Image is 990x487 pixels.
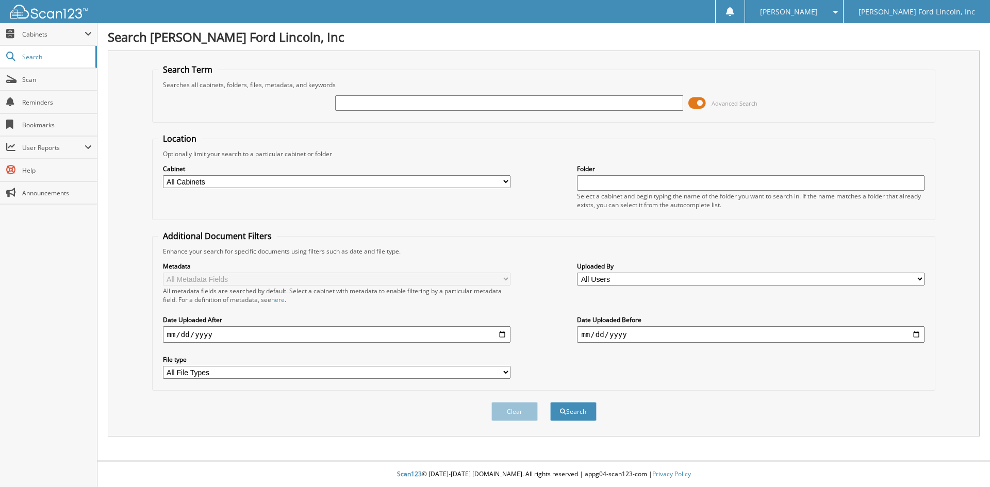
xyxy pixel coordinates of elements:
[577,164,925,173] label: Folder
[491,402,538,421] button: Clear
[712,99,757,107] span: Advanced Search
[22,143,85,152] span: User Reports
[158,64,218,75] legend: Search Term
[163,262,510,271] label: Metadata
[22,166,92,175] span: Help
[22,75,92,84] span: Scan
[577,192,925,209] div: Select a cabinet and begin typing the name of the folder you want to search in. If the name match...
[108,28,980,45] h1: Search [PERSON_NAME] Ford Lincoln, Inc
[163,326,510,343] input: start
[158,247,930,256] div: Enhance your search for specific documents using filters such as date and file type.
[163,164,510,173] label: Cabinet
[97,462,990,487] div: © [DATE]-[DATE] [DOMAIN_NAME]. All rights reserved | appg04-scan123-com |
[938,438,990,487] iframe: Chat Widget
[577,262,925,271] label: Uploaded By
[859,9,975,15] span: [PERSON_NAME] Ford Lincoln, Inc
[22,189,92,197] span: Announcements
[550,402,597,421] button: Search
[22,53,90,61] span: Search
[760,9,818,15] span: [PERSON_NAME]
[158,80,930,89] div: Searches all cabinets, folders, files, metadata, and keywords
[22,121,92,129] span: Bookmarks
[577,326,925,343] input: end
[158,133,202,144] legend: Location
[652,469,691,478] a: Privacy Policy
[163,315,510,324] label: Date Uploaded After
[163,287,510,304] div: All metadata fields are searched by default. Select a cabinet with metadata to enable filtering b...
[10,5,88,19] img: scan123-logo-white.svg
[22,98,92,107] span: Reminders
[271,295,285,304] a: here
[397,469,422,478] span: Scan123
[158,230,277,242] legend: Additional Document Filters
[163,355,510,364] label: File type
[22,30,85,39] span: Cabinets
[158,149,930,158] div: Optionally limit your search to a particular cabinet or folder
[577,315,925,324] label: Date Uploaded Before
